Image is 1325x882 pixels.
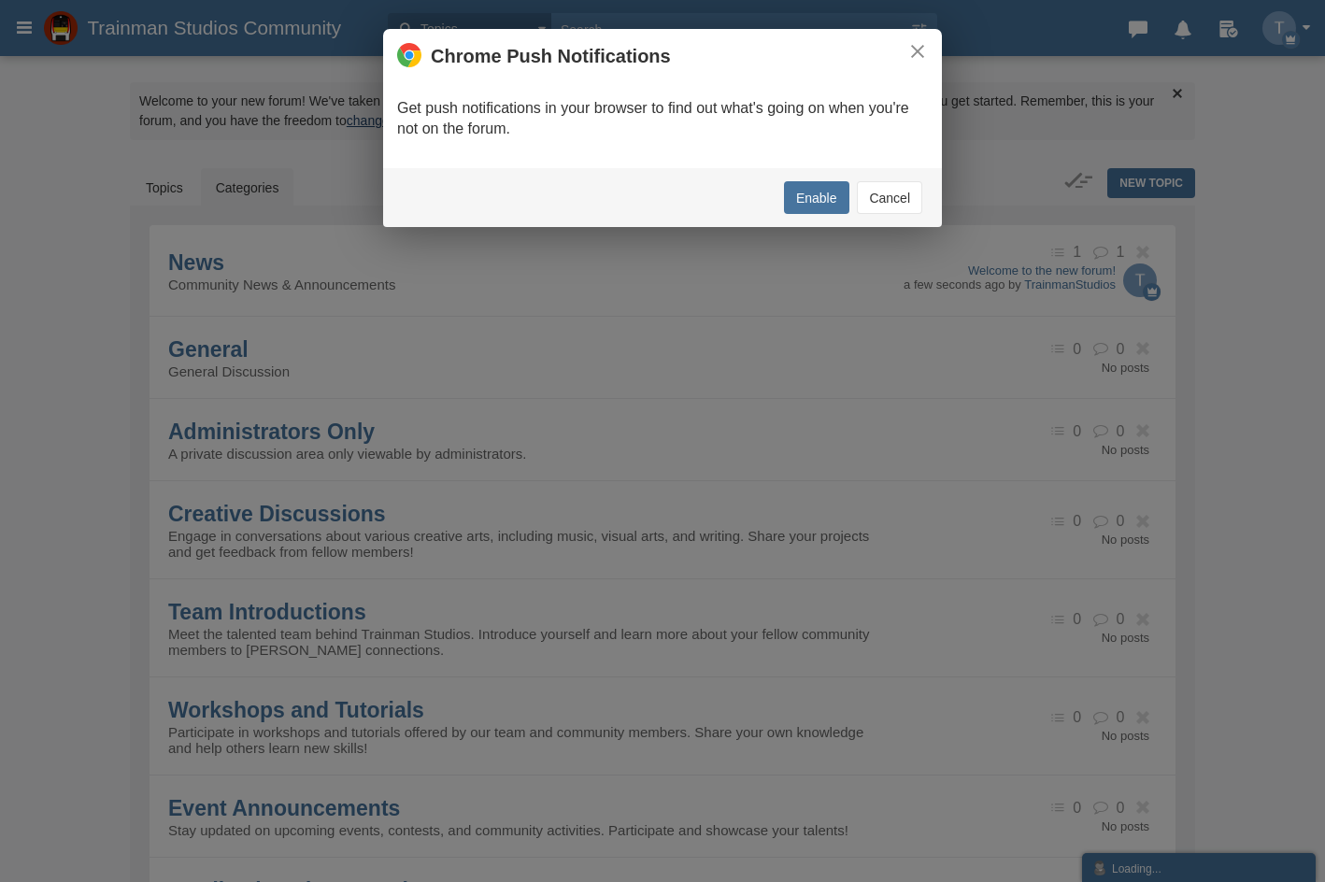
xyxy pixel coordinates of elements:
button: Cancel [857,181,922,214]
span: Push Notifications [506,46,671,66]
button: Enable [784,181,849,214]
span: Chrome [431,46,502,66]
p: Get push notifications in your browser to find out what's going on when you're not on the forum. [397,98,928,141]
button: × [907,41,928,62]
